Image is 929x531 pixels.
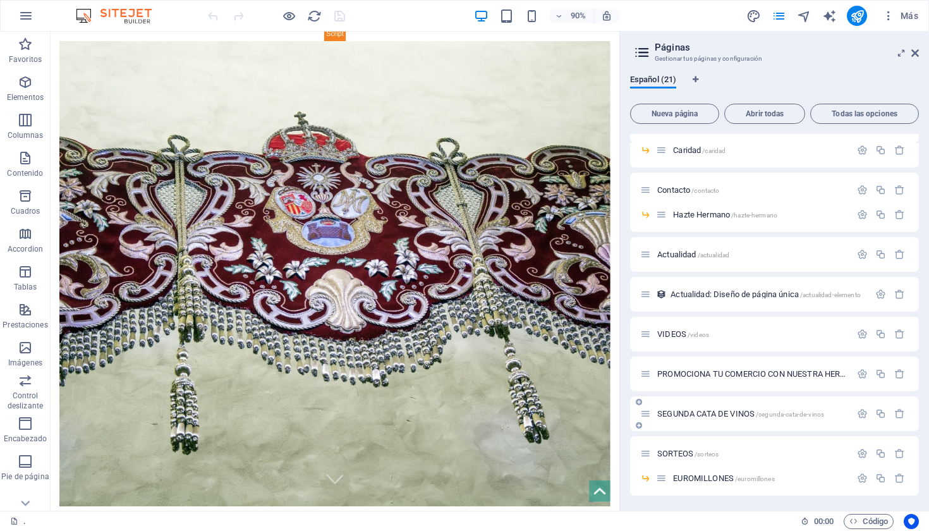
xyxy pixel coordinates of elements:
[875,249,886,260] div: Duplicar
[857,473,868,484] div: Configuración
[657,250,729,259] span: Haz clic para abrir la página
[7,92,44,102] p: Elementos
[875,408,886,419] div: Duplicar
[653,186,851,194] div: Contacto/contacto
[875,329,886,339] div: Duplicar
[735,475,775,482] span: /euromillones
[655,42,919,53] h2: Páginas
[669,474,851,482] div: EUROMILLONES/euromillones
[11,206,40,216] p: Cuadros
[894,408,905,419] div: Eliminar
[857,408,868,419] div: Configuración
[857,185,868,195] div: Configuración
[801,514,834,529] h6: Tiempo de la sesión
[653,330,851,338] div: VIDEOS/videos
[73,8,167,23] img: Editor Logo
[772,9,786,23] i: Páginas (Ctrl+Alt+S)
[653,370,851,378] div: PROMOCIONA TU COMERCIO CON NUESTRA HERMANDAD
[771,8,786,23] button: pages
[549,8,594,23] button: 90%
[877,6,923,26] button: Más
[857,448,868,459] div: Configuración
[844,514,894,529] button: Código
[756,411,824,418] span: /segunda-cata-de-vinos
[669,146,851,154] div: Caridad/caridad
[698,252,730,259] span: /actualidad
[796,8,811,23] button: navigator
[875,185,886,195] div: Duplicar
[630,104,719,124] button: Nueva página
[636,110,713,118] span: Nueva página
[857,369,868,379] div: Configuración
[8,358,42,368] p: Imágenes
[7,168,43,178] p: Contenido
[307,8,322,23] button: reload
[630,75,919,99] div: Pestañas de idiomas
[8,130,44,140] p: Columnas
[673,473,774,483] span: Haz clic para abrir la página
[688,331,709,338] span: /videos
[657,329,709,339] span: Haz clic para abrir la página
[657,409,824,418] span: Haz clic para abrir la página
[702,147,726,154] span: /caridad
[857,209,868,220] div: Configuración
[9,54,42,64] p: Favoritos
[655,53,894,64] h3: Gestionar tus páginas y configuración
[894,185,905,195] div: Eliminar
[875,369,886,379] div: Duplicar
[731,212,777,219] span: /hazte-hermano
[667,290,869,298] div: Actualidad: Diseño de página única/actualidad-elemento
[894,473,905,484] div: Eliminar
[814,514,834,529] span: 00 00
[10,514,26,529] a: Haz clic para cancelar la selección y doble clic para abrir páginas
[730,110,799,118] span: Abrir todas
[695,451,719,458] span: /sorteos
[875,145,886,156] div: Duplicar
[894,289,905,300] div: Eliminar
[3,320,47,330] p: Prestaciones
[816,110,913,118] span: Todas las opciones
[850,9,865,23] i: Publicar
[656,289,667,300] div: Este diseño se usa como una plantilla para todos los elementos (como por ejemplo un post de un bl...
[822,8,837,23] button: text_generator
[894,369,905,379] div: Eliminar
[857,329,868,339] div: Configuración
[875,289,886,300] div: Configuración
[800,291,861,298] span: /actualidad-elemento
[673,145,726,155] span: Haz clic para abrir la página
[657,449,719,458] span: Haz clic para abrir la página
[822,9,837,23] i: AI Writer
[653,410,851,418] div: SEGUNDA CATA DE VINOS/segunda-cata-de-vinos
[894,329,905,339] div: Eliminar
[875,448,886,459] div: Duplicar
[875,473,886,484] div: Duplicar
[568,8,588,23] h6: 90%
[671,290,861,299] span: Haz clic para abrir la página
[849,514,888,529] span: Código
[894,145,905,156] div: Eliminar
[857,249,868,260] div: Configuración
[746,8,761,23] button: design
[281,8,296,23] button: Haz clic para salir del modo de previsualización y seguir editando
[894,448,905,459] div: Eliminar
[857,145,868,156] div: Configuración
[810,104,919,124] button: Todas las opciones
[673,210,777,219] span: Haz clic para abrir la página
[653,250,851,259] div: Actualidad/actualidad
[875,209,886,220] div: Duplicar
[691,187,719,194] span: /contacto
[630,72,676,90] span: Español (21)
[797,9,811,23] i: Navegador
[847,6,867,26] button: publish
[894,209,905,220] div: Eliminar
[14,282,37,292] p: Tablas
[8,244,43,254] p: Accordion
[724,104,805,124] button: Abrir todas
[823,516,825,526] span: :
[669,211,851,219] div: Hazte Hermano/hazte-hermano
[657,185,719,195] span: Haz clic para abrir la página
[894,249,905,260] div: Eliminar
[1,472,49,482] p: Pie de página
[653,449,851,458] div: SORTEOS/sorteos
[4,434,47,444] p: Encabezado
